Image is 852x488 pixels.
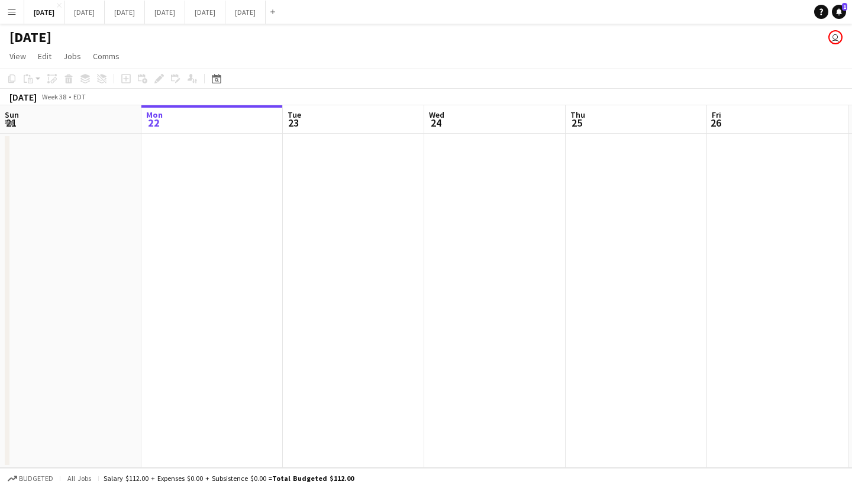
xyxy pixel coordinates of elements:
[38,51,51,62] span: Edit
[39,92,69,101] span: Week 38
[73,92,86,101] div: EDT
[144,116,163,130] span: 22
[59,49,86,64] a: Jobs
[710,116,721,130] span: 26
[427,116,444,130] span: 24
[225,1,266,24] button: [DATE]
[6,472,55,485] button: Budgeted
[24,1,64,24] button: [DATE]
[3,116,19,130] span: 21
[832,5,846,19] a: 1
[93,51,120,62] span: Comms
[145,1,185,24] button: [DATE]
[63,51,81,62] span: Jobs
[272,474,354,483] span: Total Budgeted $112.00
[65,474,93,483] span: All jobs
[288,109,301,120] span: Tue
[88,49,124,64] a: Comms
[105,1,145,24] button: [DATE]
[9,28,51,46] h1: [DATE]
[712,109,721,120] span: Fri
[19,474,53,483] span: Budgeted
[286,116,301,130] span: 23
[9,91,37,103] div: [DATE]
[64,1,105,24] button: [DATE]
[828,30,843,44] app-user-avatar: Jolanta Rokowski
[5,49,31,64] a: View
[570,109,585,120] span: Thu
[842,3,847,11] span: 1
[104,474,354,483] div: Salary $112.00 + Expenses $0.00 + Subsistence $0.00 =
[185,1,225,24] button: [DATE]
[429,109,444,120] span: Wed
[569,116,585,130] span: 25
[33,49,56,64] a: Edit
[9,51,26,62] span: View
[146,109,163,120] span: Mon
[5,109,19,120] span: Sun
